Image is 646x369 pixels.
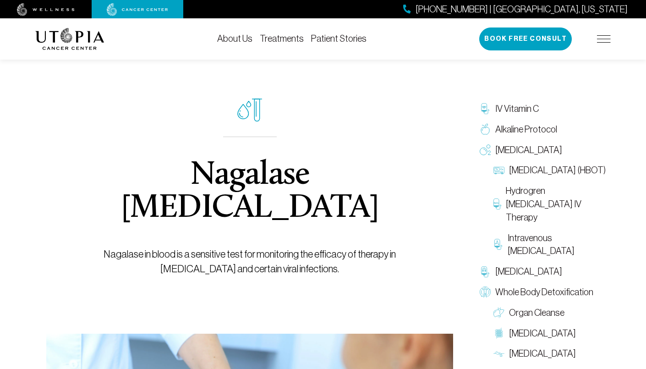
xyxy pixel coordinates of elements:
[416,3,628,16] span: [PHONE_NUMBER] | [GEOGRAPHIC_DATA], [US_STATE]
[479,28,572,50] button: Book Free Consult
[597,35,611,43] img: icon-hamburger
[489,343,611,364] a: [MEDICAL_DATA]
[260,33,304,44] a: Treatments
[480,124,491,135] img: Alkaline Protocol
[495,286,593,299] span: Whole Body Detoxification
[475,261,611,282] a: [MEDICAL_DATA]
[475,282,611,303] a: Whole Body Detoxification
[493,307,504,318] img: Organ Cleanse
[107,3,168,16] img: cancer center
[480,144,491,155] img: Oxygen Therapy
[495,123,557,136] span: Alkaline Protocol
[489,160,611,181] a: [MEDICAL_DATA] (HBOT)
[67,159,432,225] h1: Nagalase [MEDICAL_DATA]
[495,143,562,157] span: [MEDICAL_DATA]
[493,348,504,359] img: Lymphatic Massage
[480,286,491,297] img: Whole Body Detoxification
[489,181,611,227] a: Hydrogren [MEDICAL_DATA] IV Therapy
[489,228,611,262] a: Intravenous [MEDICAL_DATA]
[217,33,252,44] a: About Us
[311,33,367,44] a: Patient Stories
[480,266,491,277] img: Chelation Therapy
[509,327,576,340] span: [MEDICAL_DATA]
[475,99,611,119] a: IV Vitamin C
[67,247,432,276] p: Nagalase in blood is a sensitive test for monitoring the efficacy of therapy in [MEDICAL_DATA] an...
[237,99,262,122] img: icon
[489,303,611,323] a: Organ Cleanse
[493,198,501,209] img: Hydrogren Peroxide IV Therapy
[495,265,562,278] span: [MEDICAL_DATA]
[508,231,606,258] span: Intravenous [MEDICAL_DATA]
[17,3,75,16] img: wellness
[403,3,628,16] a: [PHONE_NUMBER] | [GEOGRAPHIC_DATA], [US_STATE]
[475,119,611,140] a: Alkaline Protocol
[495,102,539,116] span: IV Vitamin C
[493,328,504,339] img: Colon Therapy
[493,165,504,176] img: Hyperbaric Oxygen Therapy (HBOT)
[480,103,491,114] img: IV Vitamin C
[506,184,606,224] span: Hydrogren [MEDICAL_DATA] IV Therapy
[493,239,503,250] img: Intravenous Ozone Therapy
[35,28,104,50] img: logo
[509,347,576,360] span: [MEDICAL_DATA]
[509,306,564,319] span: Organ Cleanse
[475,140,611,160] a: [MEDICAL_DATA]
[509,164,606,177] span: [MEDICAL_DATA] (HBOT)
[489,323,611,344] a: [MEDICAL_DATA]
